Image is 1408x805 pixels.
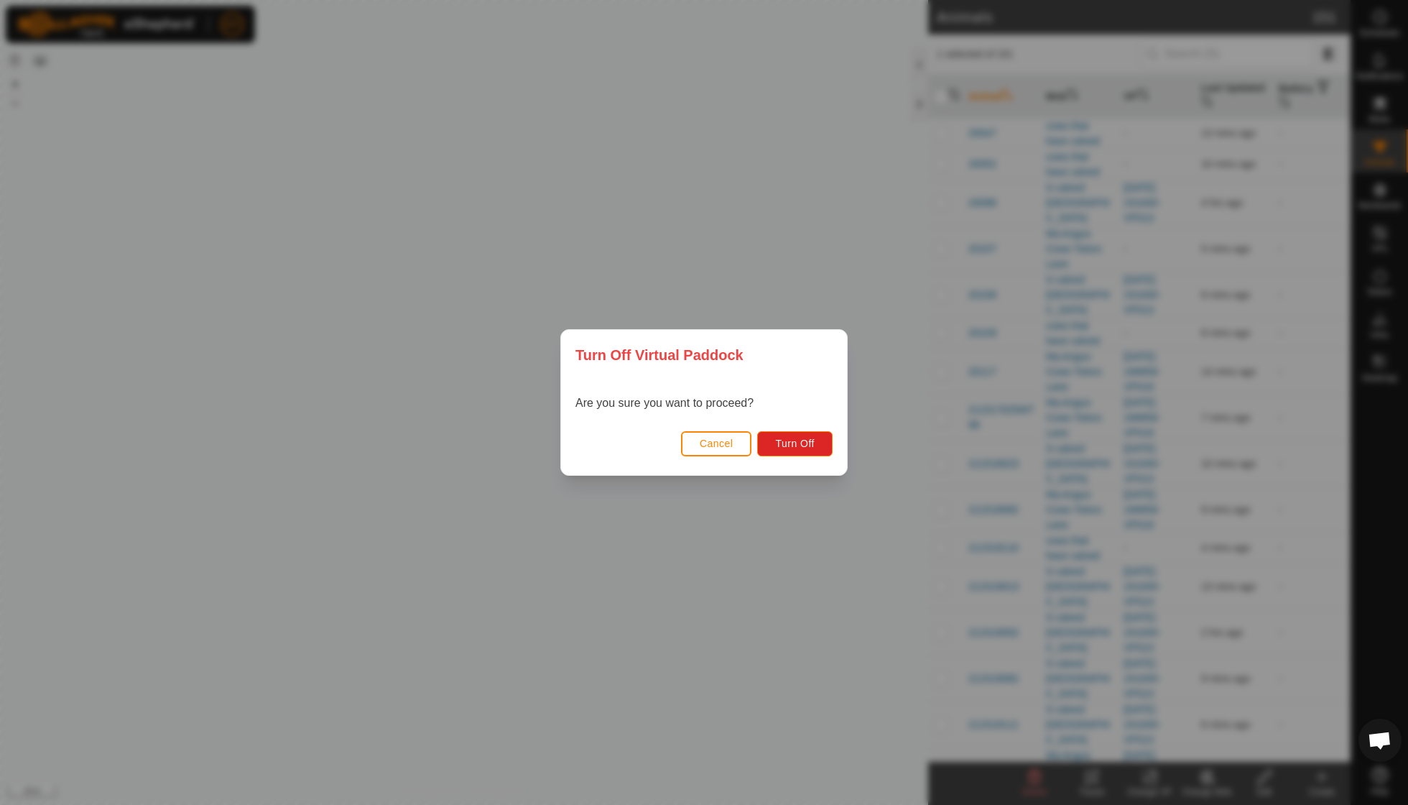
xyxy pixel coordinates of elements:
[775,438,815,449] span: Turn Off
[700,438,733,449] span: Cancel
[757,431,833,456] button: Turn Off
[1358,719,1402,762] div: Open chat
[575,395,754,412] p: Are you sure you want to proceed?
[681,431,752,456] button: Cancel
[575,344,744,366] span: Turn Off Virtual Paddock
